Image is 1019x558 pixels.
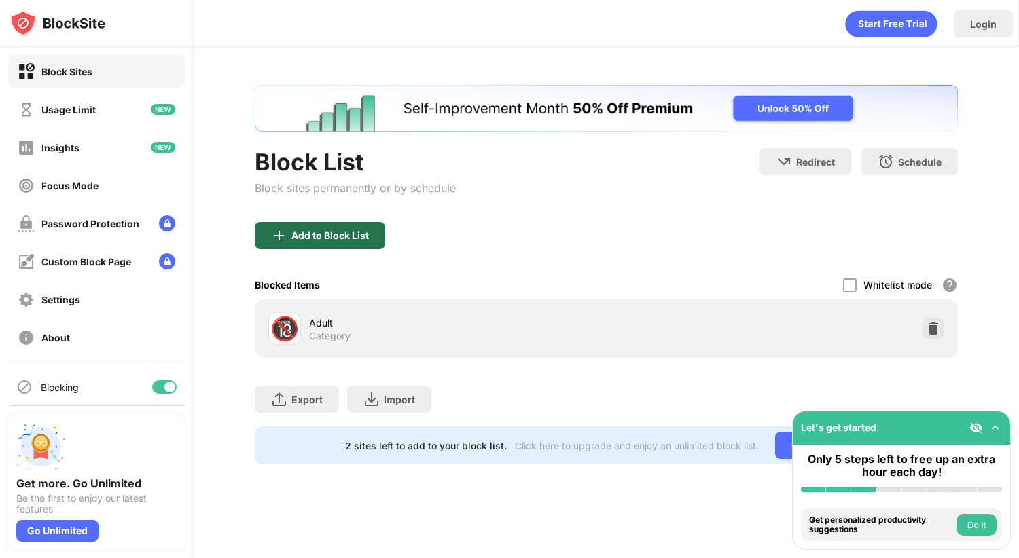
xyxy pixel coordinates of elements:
[41,256,131,267] div: Custom Block Page
[957,514,997,536] button: Do it
[41,332,70,343] div: About
[255,181,456,195] div: Block sites permanently or by schedule
[515,440,759,451] div: Click here to upgrade and enjoy an unlimited block list.
[16,379,33,395] img: blocking-icon.svg
[270,315,299,343] div: 🔞
[898,156,942,168] div: Schedule
[970,18,997,30] div: Login
[151,104,175,115] img: new-icon.svg
[41,218,139,229] div: Password Protection
[41,104,96,115] div: Usage Limit
[16,422,65,471] img: push-unlimited.svg
[988,421,1002,434] img: omni-setup-toggle.svg
[159,215,175,231] img: lock-menu.svg
[151,142,175,153] img: new-icon.svg
[291,230,369,241] div: Add to Block List
[10,10,105,37] img: logo-blocksite.svg
[41,382,79,393] div: Blocking
[809,515,953,535] div: Get personalized productivity suggestions
[159,253,175,269] img: lock-menu.svg
[255,148,456,176] div: Block List
[796,156,835,168] div: Redirect
[309,316,607,330] div: Adult
[16,477,177,490] div: Get more. Go Unlimited
[18,291,35,308] img: settings-off.svg
[255,85,958,132] iframe: Banner
[291,394,323,405] div: Export
[863,279,932,291] div: Whitelist mode
[384,394,415,405] div: Import
[801,422,876,433] div: Let's get started
[18,101,35,118] img: time-usage-off.svg
[18,63,35,80] img: block-on.svg
[18,139,35,156] img: insights-off.svg
[41,180,99,191] div: Focus Mode
[18,177,35,194] img: focus-off.svg
[969,421,983,434] img: eye-not-visible.svg
[18,253,35,270] img: customize-block-page-off.svg
[41,142,79,153] div: Insights
[845,10,937,37] div: animation
[309,330,351,342] div: Category
[16,493,177,515] div: Be the first to enjoy our latest features
[18,329,35,346] img: about-off.svg
[41,66,92,77] div: Block Sites
[41,294,80,305] div: Settings
[18,215,35,232] img: password-protection-off.svg
[16,520,99,542] div: Go Unlimited
[801,453,1002,479] div: Only 5 steps left to free up an extra hour each day!
[345,440,507,451] div: 2 sites left to add to your block list.
[775,432,868,459] div: Go Unlimited
[255,279,320,291] div: Blocked Items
